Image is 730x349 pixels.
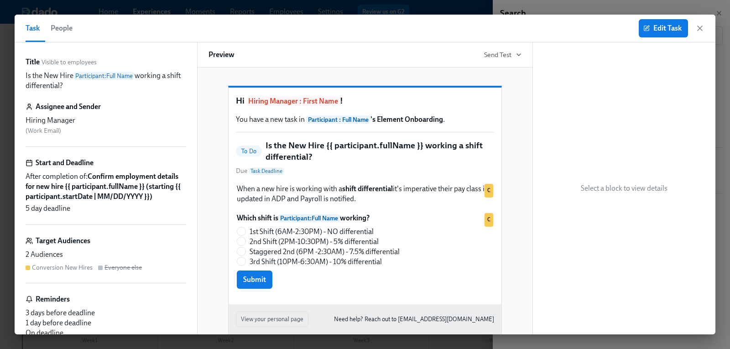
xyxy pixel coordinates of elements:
button: View your personal page [236,312,308,327]
h5: Is the New Hire {{ participant.fullName }} working a shift differential? [266,140,494,163]
div: Used by Conversion New Hires audience [485,184,493,198]
span: Edit Task [645,24,682,33]
strong: Confirm employment details for new hire ​{​{ participant.fullName }} (starting ​{​{ participant.s... [26,172,181,201]
div: Hiring Manager [26,115,186,125]
button: Edit Task [639,19,688,37]
span: Hiring Manager : First Name [246,96,340,106]
span: To Do [236,148,262,155]
span: After completion of: [26,172,186,202]
h6: Target Audiences [36,236,90,246]
label: Title [26,57,40,67]
span: Participant : Full Name [306,115,370,124]
div: Everyone else [104,263,142,272]
p: You have a new task in . [236,115,494,125]
button: Send Test [484,50,521,59]
div: 3 days before deadline [26,308,186,318]
span: Task [26,22,40,35]
span: 5 day deadline [26,203,70,214]
span: ( Work Email ) [26,127,61,135]
div: 2 Audiences [26,250,186,260]
span: Due [236,167,284,176]
h6: Reminders [36,294,70,304]
span: People [51,22,73,35]
span: Task Deadline [249,167,284,175]
span: Visible to employees [42,58,97,67]
h6: Assignee and Sender [36,102,101,112]
div: Used by Conversion New Hires audience [485,213,493,227]
h6: Start and Deadline [36,158,94,168]
h1: Hi ! [236,95,494,107]
div: Conversion New Hires [32,263,93,272]
p: Is the New Hire working a shift differential? [26,71,186,91]
div: 1 day before deadline [26,318,186,328]
div: On deadline [26,328,186,338]
span: Participant : Full Name [73,72,135,80]
a: Need help? Reach out to [EMAIL_ADDRESS][DOMAIN_NAME] [334,314,494,324]
span: View your personal page [241,315,303,324]
div: Select a block to view details [533,42,715,334]
div: Which shift isParticipant:Full Nameworking?1st Shift (6AM-2:30PM) - NO differential2nd Shift (2PM... [236,212,494,290]
div: When a new hire is working with ashift differentialit's imperative their pay class is updated in ... [236,183,494,205]
strong: 's Element Onboarding [306,115,443,124]
h6: Preview [209,50,235,60]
